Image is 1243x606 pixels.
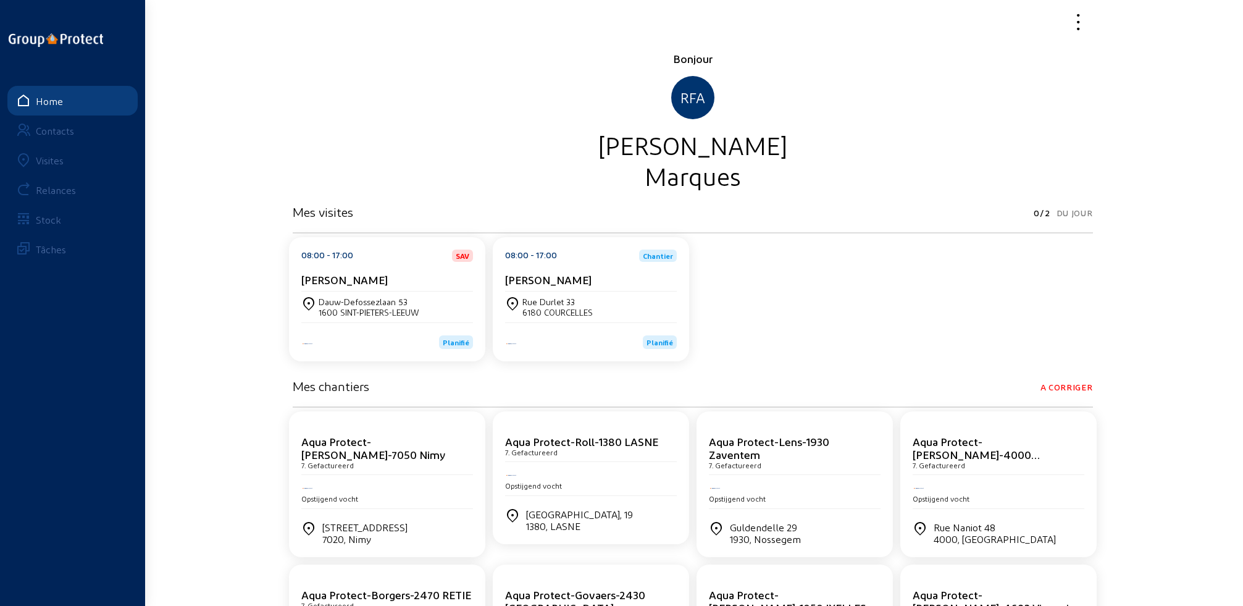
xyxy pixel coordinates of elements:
img: Aqua Protect [301,342,314,346]
a: Home [7,86,138,116]
cam-card-title: Aqua Protect-[PERSON_NAME]-7050 Nimy [301,435,445,461]
div: Contacts [36,125,74,137]
img: logo-oneline.png [9,33,103,47]
cam-card-title: Aqua Protect-Borgers-2470 RETIE [301,588,471,601]
img: Aqua Protect [913,487,925,490]
div: 4000, [GEOGRAPHIC_DATA] [934,533,1056,545]
h3: Mes visites [293,204,353,219]
div: 08:00 - 17:00 [301,250,353,262]
div: [STREET_ADDRESS] [322,521,408,545]
span: A corriger [1040,379,1093,396]
div: Rue Naniot 48 [934,521,1056,545]
div: Rue Durlet 33 [522,297,593,307]
div: Marques [293,160,1093,191]
cam-card-subtitle: 7. Gefactureerd [301,461,354,469]
a: Contacts [7,116,138,145]
cam-card-title: Aqua Protect-[PERSON_NAME]-4000 [GEOGRAPHIC_DATA] [913,435,1040,474]
div: 7020, Nimy [322,533,408,545]
div: Stock [36,214,61,225]
span: Opstijgend vocht [913,494,969,503]
div: 08:00 - 17:00 [505,250,557,262]
span: Opstijgend vocht [505,481,562,490]
span: Chantier [643,252,673,259]
div: 1930, Nossegem [730,533,801,545]
cam-card-title: Aqua Protect-Lens-1930 Zaventem [709,435,829,461]
div: 1600 SINT-PIETERS-LEEUW [319,307,419,318]
a: Visites [7,145,138,175]
img: Aqua Protect [505,474,517,478]
a: Stock [7,204,138,234]
div: RFA [671,76,714,119]
div: Relances [36,184,76,196]
span: SAV [456,252,469,259]
cam-card-title: [PERSON_NAME] [301,273,388,286]
cam-card-subtitle: 7. Gefactureerd [913,461,965,469]
div: Bonjour [293,51,1093,66]
span: Opstijgend vocht [709,494,766,503]
div: Tâches [36,243,66,255]
cam-card-subtitle: 7. Gefactureerd [505,448,558,457]
span: Du jour [1057,204,1093,222]
img: Aqua Protect [505,342,517,346]
a: Tâches [7,234,138,264]
div: 1380, LASNE [526,520,633,532]
cam-card-subtitle: 7. Gefactureerd [709,461,761,469]
div: Visites [36,154,64,166]
img: Aqua Protect [301,487,314,490]
div: [PERSON_NAME] [293,129,1093,160]
img: Aqua Protect [709,487,721,490]
cam-card-title: Aqua Protect-Roll-1380 LASNE [505,435,658,448]
div: Guldendelle 29 [730,521,801,545]
span: Opstijgend vocht [301,494,358,503]
span: Planifié [647,338,673,347]
div: 6180 COURCELLES [522,307,593,318]
div: Dauw-Defossezlaan 53 [319,297,419,307]
h3: Mes chantiers [293,379,369,393]
span: 0/2 [1034,204,1050,222]
div: [GEOGRAPHIC_DATA], 19 [526,508,633,532]
span: Planifié [443,338,469,347]
cam-card-title: [PERSON_NAME] [505,273,592,286]
div: Home [36,95,63,107]
a: Relances [7,175,138,204]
